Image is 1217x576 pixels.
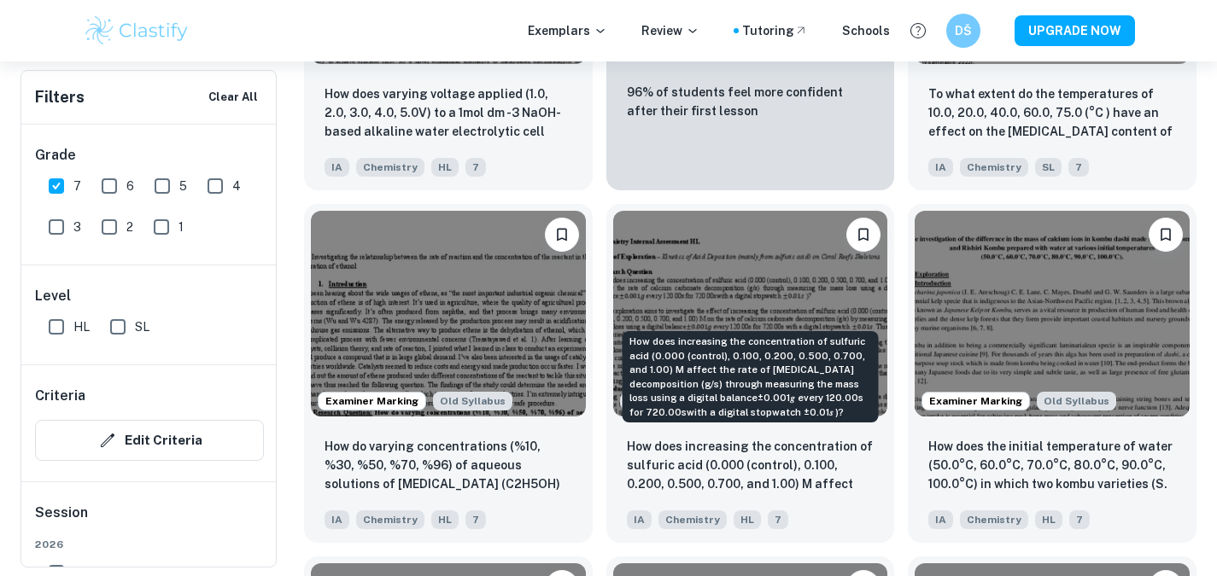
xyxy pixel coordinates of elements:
div: Starting from the May 2025 session, the Chemistry IA requirements have changed. It's OK to refer ... [1037,392,1116,410]
span: IA [928,510,953,529]
div: How does increasing the concentration of sulfuric acid (0.000 (control), 0.100, 0.200, 0.500, 0.7... [623,331,879,422]
button: Bookmark [545,218,579,252]
img: Chemistry IA example thumbnail: How do varying concentrations (%10, %30, [311,211,586,416]
span: 5 [179,177,187,195]
a: Schools [842,21,890,40]
span: Chemistry [960,510,1028,529]
img: Chemistry IA example thumbnail: How does increasing the concentration of [613,211,888,416]
span: 6 [126,177,134,195]
button: UPGRADE NOW [1015,15,1135,46]
h6: Level [35,286,264,306]
button: Bookmark [1149,218,1183,252]
span: Chemistry [960,158,1028,177]
span: IA [928,158,953,177]
span: IA [325,158,349,177]
p: How does increasing the concentration of sulfuric acid (0.000 (control), 0.100, 0.200, 0.500, 0.7... [627,437,875,495]
h6: Session [35,503,264,537]
h6: Criteria [35,386,85,406]
button: Help and Feedback [904,16,933,45]
span: 1 [178,218,184,236]
span: HL [73,317,90,336]
p: How does the initial temperature of water (50.0°C, 60.0°C, 70.0°C, 80.0°C, 90.0°C, 100.0°C) in wh... [928,437,1176,495]
span: Chemistry [356,510,424,529]
span: 2 [126,218,133,236]
span: 3 [73,218,81,236]
span: 7 [1069,510,1090,529]
span: 7 [768,510,788,529]
img: Clastify logo [83,14,191,48]
button: Clear All [204,84,262,110]
span: Examiner Marking [922,393,1029,409]
p: How do varying concentrations (%10, %30, %50, %70, %96) of aqueous solutions of ethanol (C2H5OH) ... [325,437,572,495]
span: HL [1035,510,1062,529]
span: IA [627,510,652,529]
span: Chemistry [356,158,424,177]
span: Old Syllabus [1037,392,1116,410]
span: Examiner Marking [319,393,425,409]
div: Starting from the May 2025 session, the Chemistry IA requirements have changed. It's OK to refer ... [433,392,512,410]
span: 2026 [35,537,264,552]
a: Examiner MarkingStarting from the May 2025 session, the Chemistry IA requirements have changed. I... [304,204,593,543]
button: Edit Criteria [35,420,264,461]
span: 7 [1068,158,1089,177]
p: How does varying voltage applied (1.0, 2.0, 3.0, 4.0, 5.0V) to a 1mol dm -3 NaOH-based alkaline w... [325,84,572,143]
span: SL [135,317,149,336]
p: Review [641,21,699,40]
span: 4 [232,177,241,195]
button: Bookmark [846,218,881,252]
a: Tutoring [742,21,808,40]
span: SL [1035,158,1062,177]
span: HL [431,158,459,177]
span: 7 [465,510,486,529]
h6: DŠ [953,21,973,40]
h6: Grade [35,145,264,166]
span: IA [325,510,349,529]
span: Chemistry [658,510,727,529]
span: HL [431,510,459,529]
p: 96% of students feel more confident after their first lesson [627,83,875,120]
span: 7 [465,158,486,177]
img: Chemistry IA example thumbnail: How does the initial temperature of wate [915,211,1190,416]
h6: Filters [35,85,85,109]
p: Exemplars [528,21,607,40]
button: DŠ [946,14,980,48]
span: HL [734,510,761,529]
a: Examiner MarkingStarting from the May 2025 session, the Chemistry IA requirements have changed. I... [606,204,895,543]
a: Examiner MarkingStarting from the May 2025 session, the Chemistry IA requirements have changed. I... [908,204,1197,543]
span: Old Syllabus [433,392,512,410]
p: To what extent do the temperatures of 10.0, 20.0, 40.0, 60.0, 75.0 (°C ) have an effect on the as... [928,84,1176,143]
span: 7 [73,177,81,195]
